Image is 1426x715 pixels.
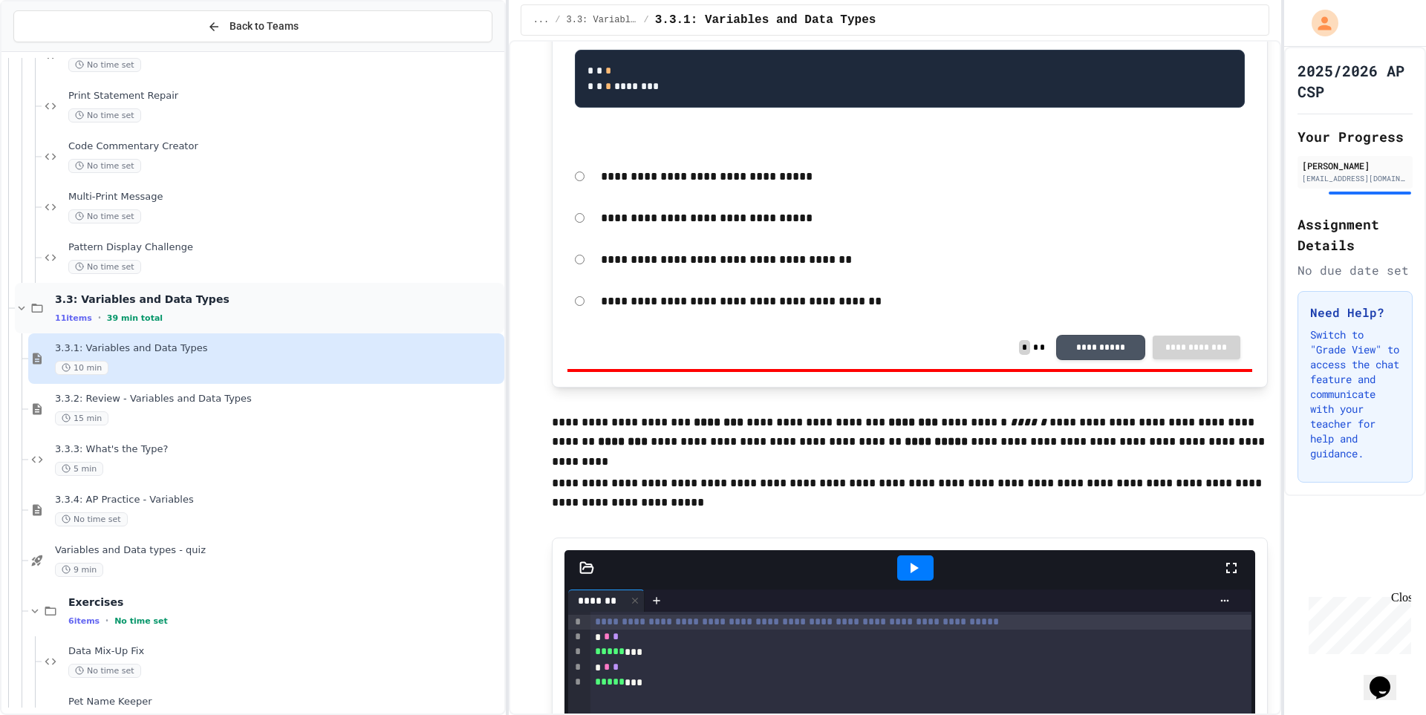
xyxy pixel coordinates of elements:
[566,14,637,26] span: 3.3: Variables and Data Types
[1310,327,1400,461] p: Switch to "Grade View" to access the chat feature and communicate with your teacher for help and ...
[68,616,100,626] span: 6 items
[555,14,560,26] span: /
[655,11,876,29] span: 3.3.1: Variables and Data Types
[1298,261,1413,279] div: No due date set
[55,393,501,405] span: 3.3.2: Review - Variables and Data Types
[533,14,550,26] span: ...
[68,260,141,274] span: No time set
[68,209,141,223] span: No time set
[68,241,501,254] span: Pattern Display Challenge
[55,512,128,526] span: No time set
[55,293,501,306] span: 3.3: Variables and Data Types
[107,313,163,323] span: 39 min total
[6,6,102,94] div: Chat with us now!Close
[55,342,501,355] span: 3.3.1: Variables and Data Types
[55,563,103,577] span: 9 min
[1302,159,1408,172] div: [PERSON_NAME]
[1298,214,1413,255] h2: Assignment Details
[1296,6,1342,40] div: My Account
[1310,304,1400,321] h3: Need Help?
[68,108,141,123] span: No time set
[55,411,108,425] span: 15 min
[1302,173,1408,184] div: [EMAIL_ADDRESS][DOMAIN_NAME]
[1364,656,1411,700] iframe: chat widget
[643,14,648,26] span: /
[1298,126,1413,147] h2: Your Progress
[98,312,101,324] span: •
[68,664,141,678] span: No time set
[1298,60,1413,102] h1: 2025/2026 AP CSP
[68,696,501,708] span: Pet Name Keeper
[105,615,108,627] span: •
[68,191,501,203] span: Multi-Print Message
[68,90,501,102] span: Print Statement Repair
[114,616,168,626] span: No time set
[55,544,501,557] span: Variables and Data types - quiz
[68,159,141,173] span: No time set
[68,58,141,72] span: No time set
[229,19,299,34] span: Back to Teams
[55,494,501,506] span: 3.3.4: AP Practice - Variables
[13,10,492,42] button: Back to Teams
[55,443,501,456] span: 3.3.3: What's the Type?
[1303,591,1411,654] iframe: chat widget
[55,313,92,323] span: 11 items
[55,462,103,476] span: 5 min
[68,645,501,658] span: Data Mix-Up Fix
[55,361,108,375] span: 10 min
[68,595,501,609] span: Exercises
[68,140,501,153] span: Code Commentary Creator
